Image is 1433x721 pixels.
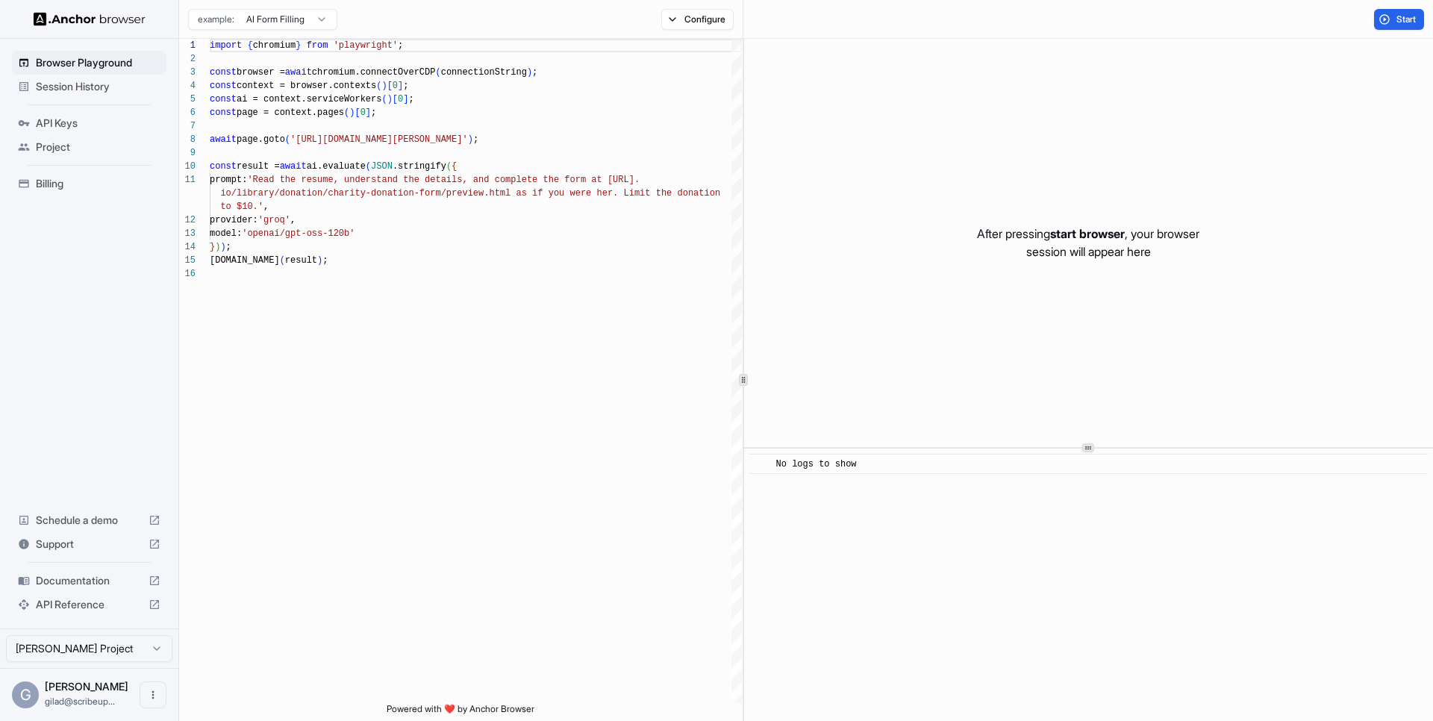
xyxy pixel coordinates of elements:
div: G [12,681,39,708]
span: io/library/donation/charity-donation-form/preview. [220,188,489,199]
span: .stringify [393,161,446,172]
span: ) [349,107,355,118]
span: Start [1396,13,1417,25]
span: ; [226,242,231,252]
span: } [210,242,215,252]
span: , [290,215,296,225]
span: lete the form at [URL]. [516,175,640,185]
div: 16 [179,267,196,281]
span: ​ [758,457,765,472]
span: chromium.connectOverCDP [312,67,436,78]
span: API Keys [36,116,160,131]
div: 13 [179,227,196,240]
span: [ [393,94,398,104]
span: from [307,40,328,51]
span: Powered with ❤️ by Anchor Browser [387,703,534,721]
div: Support [12,532,166,556]
span: Gilad Spitzer [45,680,128,693]
span: page = context.pages [237,107,344,118]
span: API Reference [36,597,143,612]
div: 3 [179,66,196,79]
span: html as if you were her. Limit the donation [489,188,720,199]
span: } [296,40,301,51]
img: Anchor Logo [34,12,146,26]
span: 'groq' [258,215,290,225]
span: [DOMAIN_NAME] [210,255,280,266]
div: Billing [12,172,166,196]
span: ) [215,242,220,252]
span: to $10.' [220,202,263,212]
span: ] [403,94,408,104]
div: 14 [179,240,196,254]
span: [ [355,107,360,118]
span: ( [376,81,381,91]
span: const [210,161,237,172]
span: page.goto [237,134,285,145]
span: ; [408,94,413,104]
span: ; [322,255,328,266]
button: Start [1374,9,1424,30]
div: API Keys [12,111,166,135]
span: ] [366,107,371,118]
span: { [452,161,457,172]
span: ( [366,161,371,172]
span: 'openai/gpt-oss-120b' [242,228,355,239]
span: { [247,40,252,51]
span: ) [220,242,225,252]
span: 'Read the resume, understand the details, and comp [247,175,516,185]
button: Open menu [140,681,166,708]
span: const [210,81,237,91]
span: example: [198,13,234,25]
span: await [280,161,307,172]
span: ( [381,94,387,104]
span: result = [237,161,280,172]
span: ; [403,81,408,91]
span: const [210,94,237,104]
span: ( [285,134,290,145]
span: Support [36,537,143,552]
span: 0 [393,81,398,91]
span: 0 [360,107,366,118]
span: , [263,202,269,212]
span: ) [381,81,387,91]
div: 9 [179,146,196,160]
div: Session History [12,75,166,99]
span: Browser Playground [36,55,160,70]
span: browser = [237,67,285,78]
span: ; [532,67,537,78]
span: ) [317,255,322,266]
span: ; [473,134,478,145]
span: '[URL][DOMAIN_NAME][PERSON_NAME]' [290,134,468,145]
span: ) [527,67,532,78]
span: ai = context.serviceWorkers [237,94,381,104]
span: Schedule a demo [36,513,143,528]
span: ( [435,67,440,78]
span: ) [387,94,393,104]
div: 4 [179,79,196,93]
span: prompt: [210,175,247,185]
div: Schedule a demo [12,508,166,532]
span: 0 [398,94,403,104]
span: ai.evaluate [307,161,366,172]
span: Documentation [36,573,143,588]
span: [ [387,81,393,91]
div: 12 [179,213,196,227]
span: const [210,107,237,118]
span: start browser [1050,226,1125,241]
span: await [285,67,312,78]
div: 1 [179,39,196,52]
span: Session History [36,79,160,94]
span: gilad@scribeup.io [45,696,115,707]
span: ] [398,81,403,91]
span: provider: [210,215,258,225]
div: 10 [179,160,196,173]
span: const [210,67,237,78]
span: context = browser.contexts [237,81,376,91]
div: Documentation [12,569,166,593]
span: await [210,134,237,145]
span: ( [446,161,452,172]
span: model: [210,228,242,239]
span: JSON [371,161,393,172]
div: 2 [179,52,196,66]
span: ) [468,134,473,145]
